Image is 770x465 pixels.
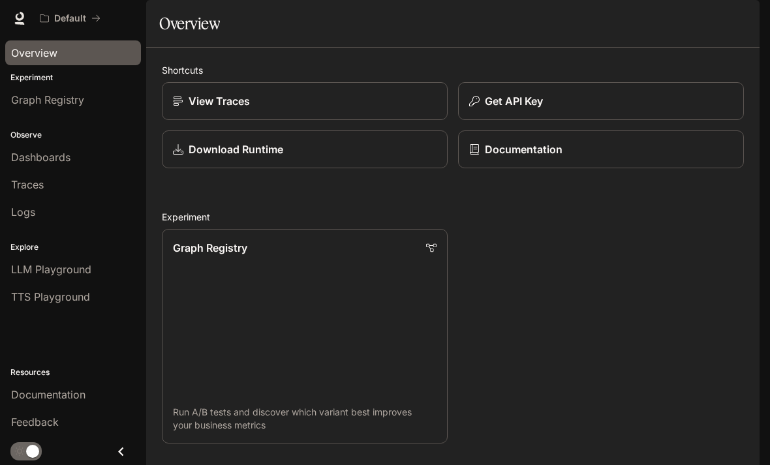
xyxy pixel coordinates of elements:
[173,406,437,432] p: Run A/B tests and discover which variant best improves your business metrics
[485,142,562,157] p: Documentation
[458,82,744,120] button: Get API Key
[485,93,543,109] p: Get API Key
[34,5,106,31] button: All workspaces
[162,130,448,168] a: Download Runtime
[189,93,250,109] p: View Traces
[159,10,220,37] h1: Overview
[189,142,283,157] p: Download Runtime
[162,63,744,77] h2: Shortcuts
[458,130,744,168] a: Documentation
[162,210,744,224] h2: Experiment
[173,240,247,256] p: Graph Registry
[162,82,448,120] a: View Traces
[162,229,448,443] a: Graph RegistryRun A/B tests and discover which variant best improves your business metrics
[54,13,86,24] p: Default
